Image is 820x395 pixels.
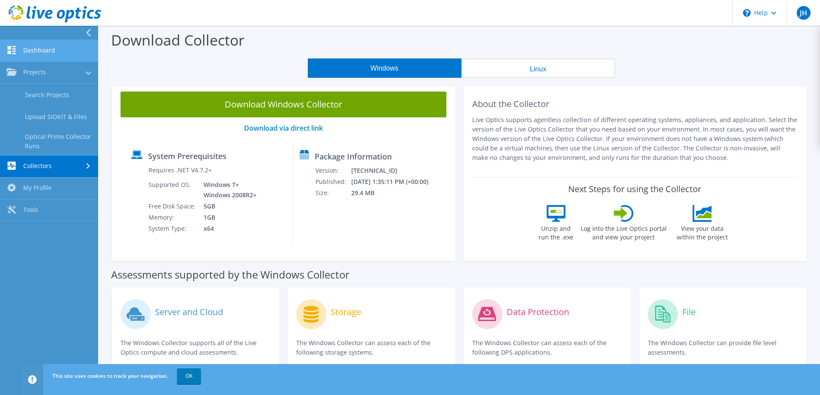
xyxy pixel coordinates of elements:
p: The Windows Collector can assess each of the following storage systems. [296,338,446,357]
a: Download Windows Collector [121,92,446,117]
label: Server and Cloud [155,308,223,316]
td: 5GB [197,201,258,212]
td: 29.4 MB [351,187,440,199]
span: JH [797,6,811,20]
label: Storage [331,308,361,316]
td: [TECHNICAL_ID] [351,165,440,176]
a: Download via direct link [244,123,323,133]
label: View your data within the project [671,222,733,242]
label: Data Protection [507,308,569,316]
td: Windows 7+ Windows 2008R2+ [197,179,258,201]
label: Package Information [315,152,392,161]
svg: \n [743,9,751,17]
label: Log into the Live Optics portal and view your project [580,222,667,242]
td: Free Disk Space: [148,201,197,212]
span: This site uses cookies to track your navigation. [53,372,168,380]
label: Unzip and run the .exe [536,222,576,242]
label: Download Collector [111,30,244,50]
td: Memory: [148,212,197,223]
td: Published: [315,176,351,187]
button: Linux [461,58,615,78]
label: Next Steps for using the Collector [568,184,701,194]
p: The Windows Collector supports all of the Live Optics compute and cloud assessments. [121,338,270,357]
label: File [682,308,696,316]
td: Version: [315,165,351,176]
td: [DATE] 1:35:11 PM (+00:00) [351,176,440,187]
h2: About the Collector [472,99,798,109]
a: OK [177,368,201,384]
label: System Prerequisites [148,152,226,160]
label: Assessments supported by the Windows Collector [111,270,350,279]
td: Supported OS: [148,179,197,201]
td: System Type: [148,223,197,234]
button: Windows [308,58,461,78]
p: The Windows Collector can provide file level assessments. [648,338,798,357]
td: 1GB [197,212,258,223]
td: Size: [315,187,351,199]
p: The Windows Collector can assess each of the following DPS applications. [472,338,622,357]
label: Requires .NET V4.7.2+ [149,166,212,175]
p: Live Optics supports agentless collection of different operating systems, appliances, and applica... [472,115,798,162]
td: x64 [197,223,258,234]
